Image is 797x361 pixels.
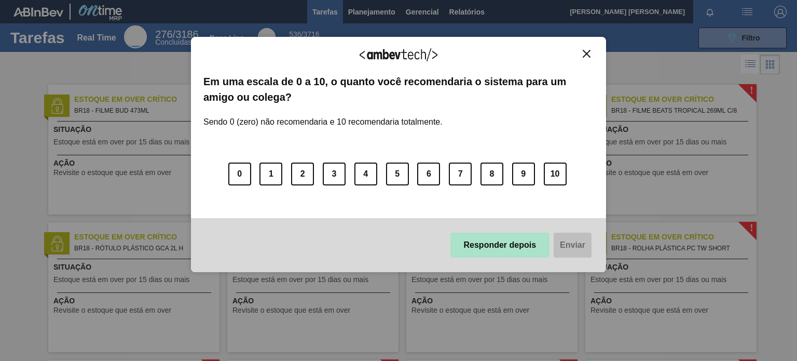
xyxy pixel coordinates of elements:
img: Logo Ambevtech [360,48,437,61]
button: 4 [354,163,377,185]
button: Close [580,49,594,58]
button: 6 [417,163,440,185]
label: Em uma escala de 0 a 10, o quanto você recomendaria o sistema para um amigo ou colega? [203,74,594,105]
label: Sendo 0 (zero) não recomendaria e 10 recomendaria totalmente. [203,105,443,127]
button: 9 [512,163,535,185]
button: 0 [228,163,251,185]
button: 5 [386,163,409,185]
button: 3 [323,163,346,185]
button: 1 [259,163,282,185]
button: 7 [449,163,472,185]
button: 8 [480,163,503,185]
button: 2 [291,163,314,185]
button: Responder depois [450,233,550,258]
img: Close [583,50,590,58]
button: 10 [544,163,567,185]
